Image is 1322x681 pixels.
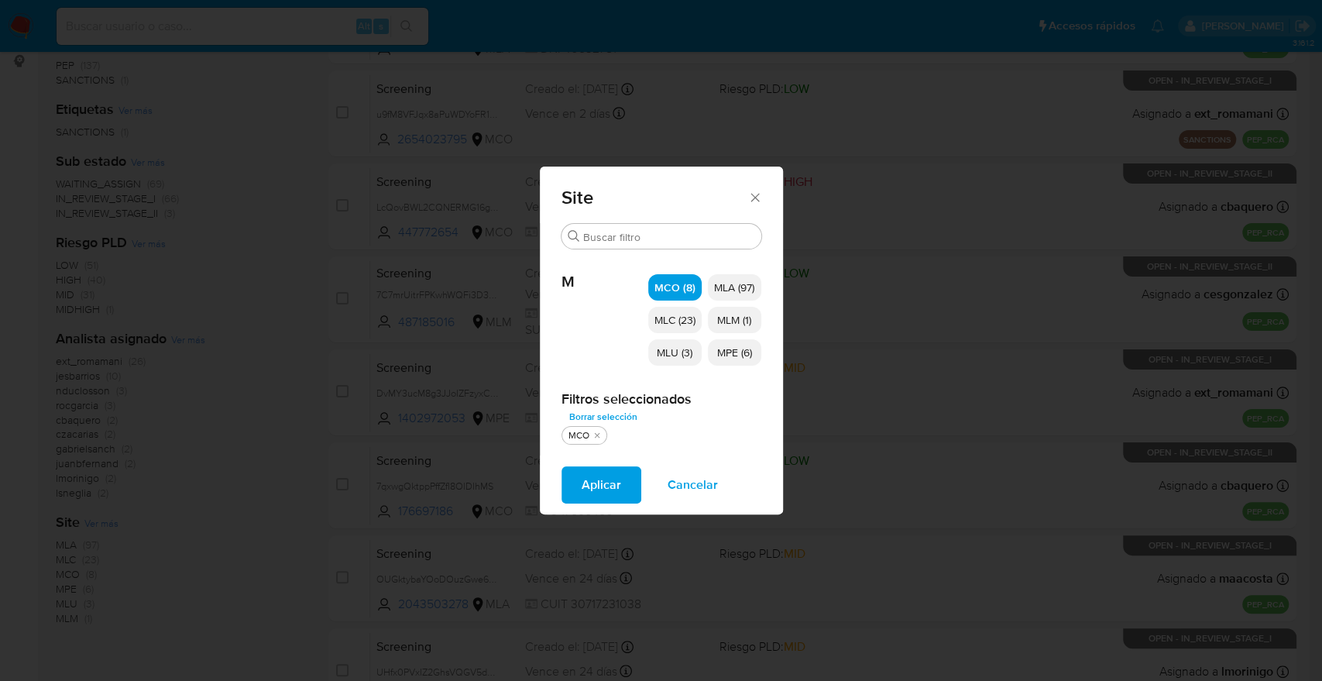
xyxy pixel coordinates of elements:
span: M [561,249,648,291]
div: MPE (6) [708,339,761,366]
div: MLC (23) [648,307,702,333]
button: Borrar selección [561,408,645,426]
span: MCO (8) [654,280,695,295]
span: Aplicar [582,468,621,502]
div: MCO [565,429,592,442]
input: Buscar filtro [583,230,755,244]
button: Cancelar [647,466,738,504]
span: MLA (97) [714,280,754,295]
button: Buscar [568,230,580,242]
span: MLU (3) [657,345,692,360]
span: Cancelar [668,468,718,502]
span: MPE (6) [717,345,752,360]
span: MLM (1) [717,312,751,328]
button: quitar MCO [591,429,603,442]
span: MLC (23) [654,312,695,328]
div: MLA (97) [708,274,761,301]
div: MCO (8) [648,274,702,301]
h2: Filtros seleccionados [561,390,761,408]
button: Cerrar [747,190,761,204]
span: Borrar selección [569,409,637,425]
div: MLM (1) [708,307,761,333]
span: Site [561,188,748,207]
button: Aplicar [561,466,641,504]
div: MLU (3) [648,339,702,366]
